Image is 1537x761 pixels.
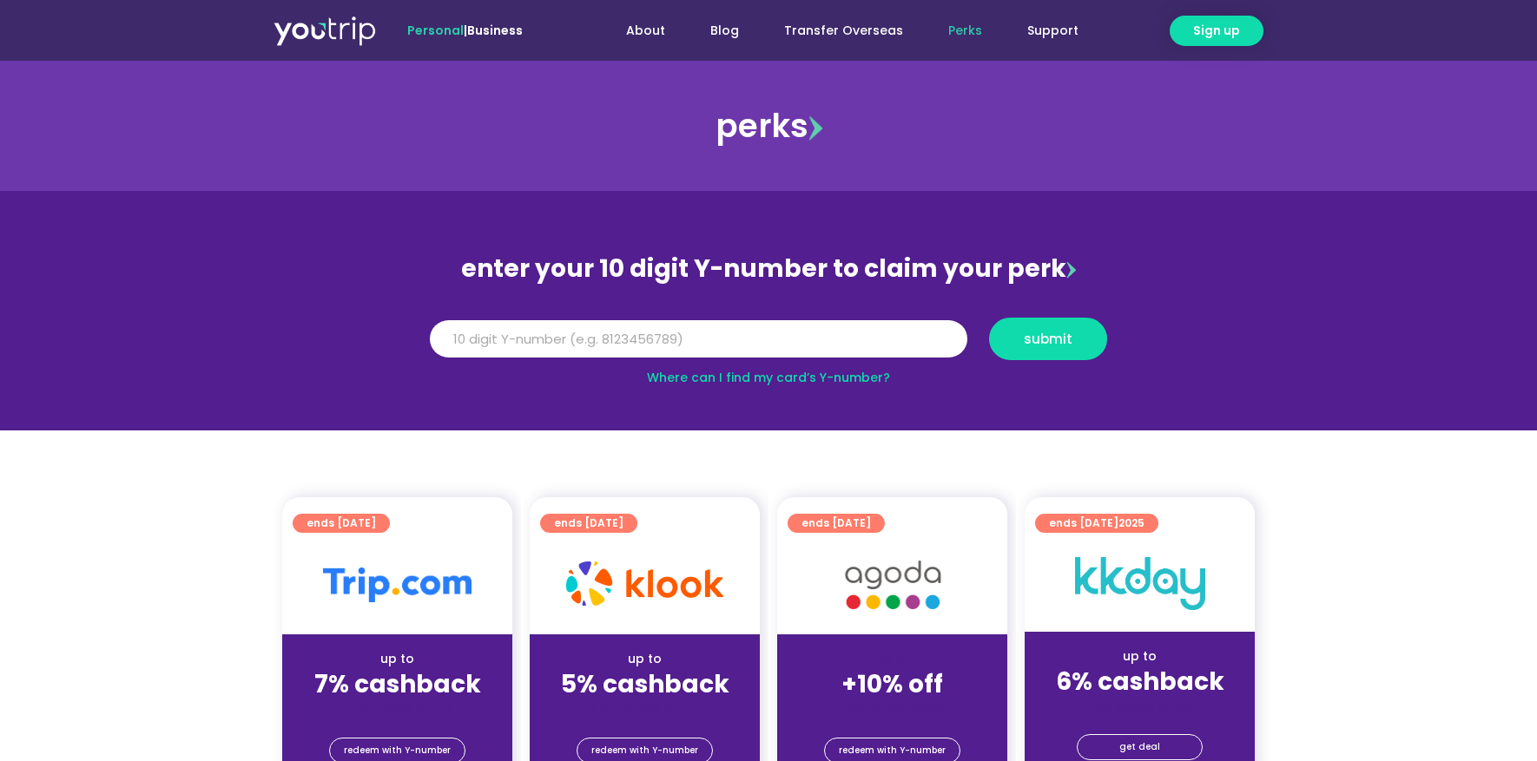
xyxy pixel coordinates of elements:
form: Y Number [430,318,1107,373]
strong: +10% off [841,667,943,701]
div: up to [296,650,498,668]
span: Sign up [1193,22,1240,40]
a: ends [DATE] [293,514,390,533]
a: Business [467,22,523,39]
strong: 7% cashback [314,667,481,701]
div: up to [1039,647,1241,666]
button: submit [989,318,1107,360]
a: get deal [1077,734,1203,760]
a: Blog [688,15,762,47]
span: Personal [407,22,464,39]
div: (for stays only) [544,700,746,718]
div: enter your 10 digit Y-number to claim your perk [421,246,1116,292]
div: up to [544,650,746,668]
a: Support [1005,15,1101,47]
a: ends [DATE] [788,514,885,533]
a: Transfer Overseas [762,15,926,47]
div: (for stays only) [1039,698,1241,716]
span: get deal [1119,735,1160,759]
span: submit [1024,332,1072,345]
strong: 5% cashback [561,667,729,701]
strong: 6% cashback [1056,665,1224,699]
span: ends [DATE] [554,514,623,533]
span: ends [DATE] [801,514,871,533]
span: ends [DATE] [307,514,376,533]
span: up to [876,650,908,667]
span: | [407,22,523,39]
a: Perks [926,15,1005,47]
a: About [604,15,688,47]
a: Where can I find my card’s Y-number? [647,369,890,386]
a: ends [DATE] [540,514,637,533]
div: (for stays only) [296,700,498,718]
nav: Menu [570,15,1101,47]
span: ends [DATE] [1049,514,1145,533]
input: 10 digit Y-number (e.g. 8123456789) [430,320,967,358]
a: ends [DATE]2025 [1035,514,1158,533]
div: (for stays only) [791,700,993,718]
a: Sign up [1170,16,1263,46]
span: 2025 [1118,515,1145,530]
